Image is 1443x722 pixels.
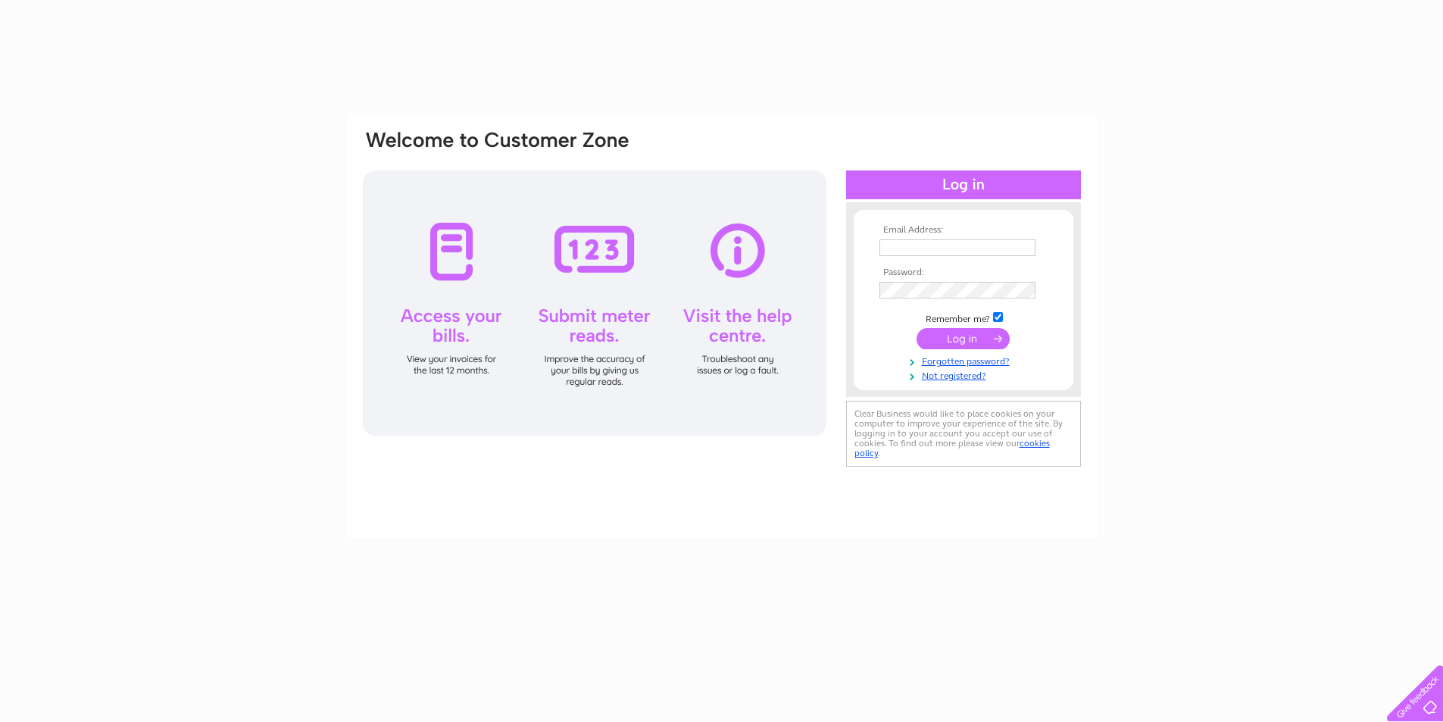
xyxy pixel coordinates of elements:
[917,328,1010,349] input: Submit
[879,353,1051,367] a: Forgotten password?
[876,225,1051,236] th: Email Address:
[846,401,1081,467] div: Clear Business would like to place cookies on your computer to improve your experience of the sit...
[854,438,1050,458] a: cookies policy
[876,267,1051,278] th: Password:
[876,310,1051,325] td: Remember me?
[879,367,1051,382] a: Not registered?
